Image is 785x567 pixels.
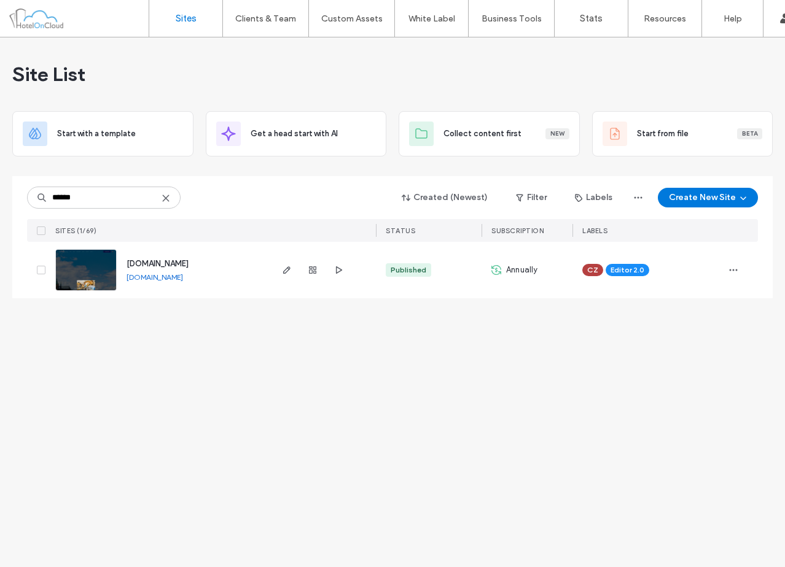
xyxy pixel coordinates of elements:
a: [DOMAIN_NAME] [127,272,183,282]
span: Site List [12,62,85,87]
span: Start with a template [57,128,136,140]
span: STATUS [386,226,415,235]
span: CZ [587,264,598,276]
label: Stats [580,13,603,24]
span: Start from file [637,128,689,140]
a: [DOMAIN_NAME] [127,259,189,268]
label: White Label [408,13,455,24]
label: Custom Assets [321,13,383,24]
div: Start with a template [12,111,193,156]
div: Start from fileBeta [592,111,773,156]
label: Help [724,13,742,24]
label: Clients & Team [235,13,296,24]
label: Business Tools [482,13,542,24]
div: Beta [737,128,762,139]
span: SUBSCRIPTION [491,226,544,235]
span: Editor 2.0 [611,264,644,276]
button: Created (Newest) [391,188,499,207]
span: Get a head start with AI [251,128,338,140]
span: SITES (1/69) [55,226,96,235]
div: New [545,128,569,139]
button: Create New Site [658,188,758,207]
div: Get a head start with AI [206,111,387,156]
span: Annually [506,264,538,276]
div: Collect content firstNew [399,111,580,156]
div: Published [391,264,426,276]
span: LABELS [582,226,607,235]
label: Resources [644,13,686,24]
button: Labels [564,188,623,207]
button: Filter [504,188,559,207]
label: Sites [176,13,197,24]
span: Collect content first [443,128,521,140]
